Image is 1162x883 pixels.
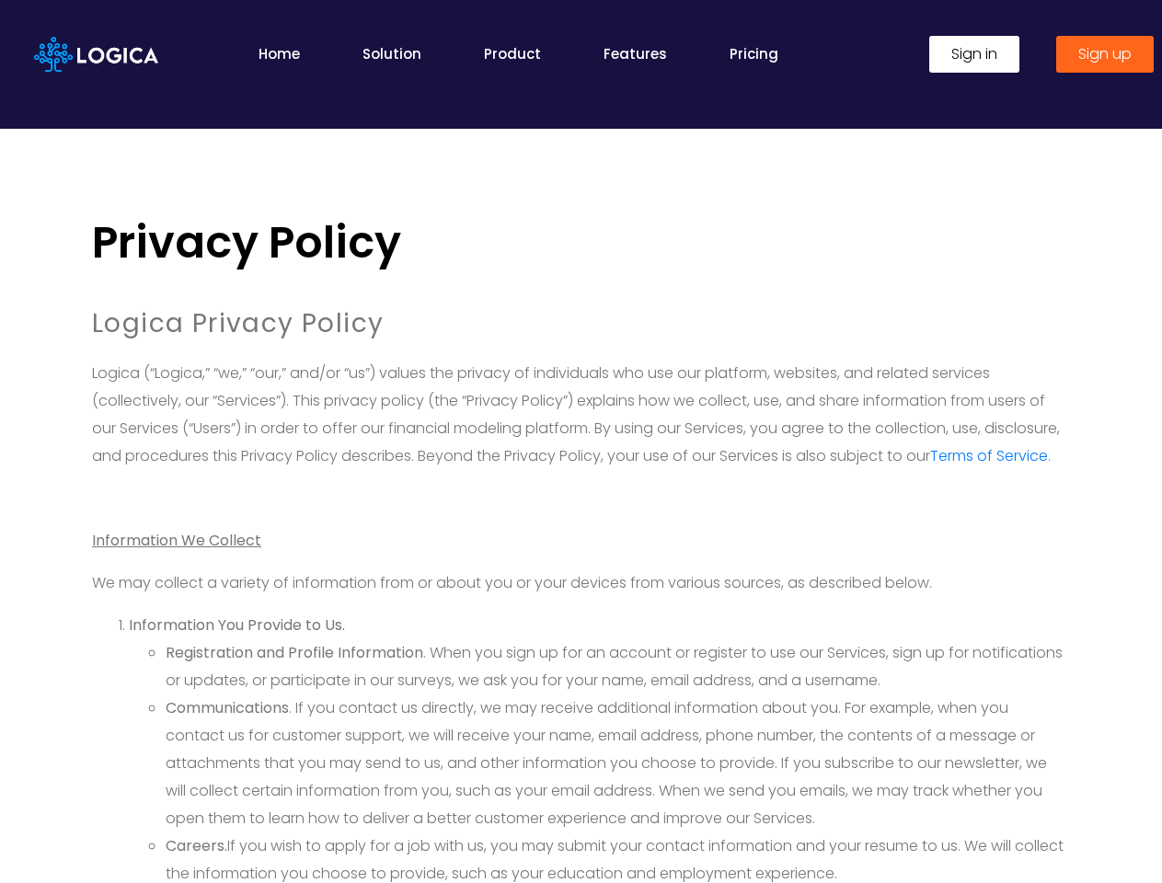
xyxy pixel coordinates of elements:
[92,311,1070,337] h6: Logica Privacy Policy
[166,694,1070,832] li: . If you contact us directly, we may receive additional information about you. For example, when ...
[92,221,1070,265] h2: Privacy Policy
[129,614,345,636] strong: Information You Provide to Us.
[166,835,227,856] strong: Careers.
[730,43,778,64] a: Pricing
[92,360,1070,470] p: Logica (“Logica,” “we,” “our,” and/or “us”) values the privacy of individuals who use our platfor...
[930,445,1048,466] a: Terms of Service
[929,36,1019,73] a: Sign in
[92,569,1070,597] p: We may collect a variety of information from or about you or your devices from various sources, a...
[166,697,289,718] strong: Communications
[92,530,261,551] u: Information We Collect
[166,642,423,663] strong: Registration and Profile Information
[34,42,158,63] a: Logica
[1078,47,1132,62] span: Sign up
[604,43,667,64] a: Features
[951,47,997,62] span: Sign in
[362,43,421,64] a: Solution
[259,43,300,64] a: Home
[484,43,541,64] a: Product
[34,37,158,72] img: Logica
[166,639,1070,694] li: . When you sign up for an account or register to use our Services, sign up for notifications or u...
[1056,36,1154,73] a: Sign up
